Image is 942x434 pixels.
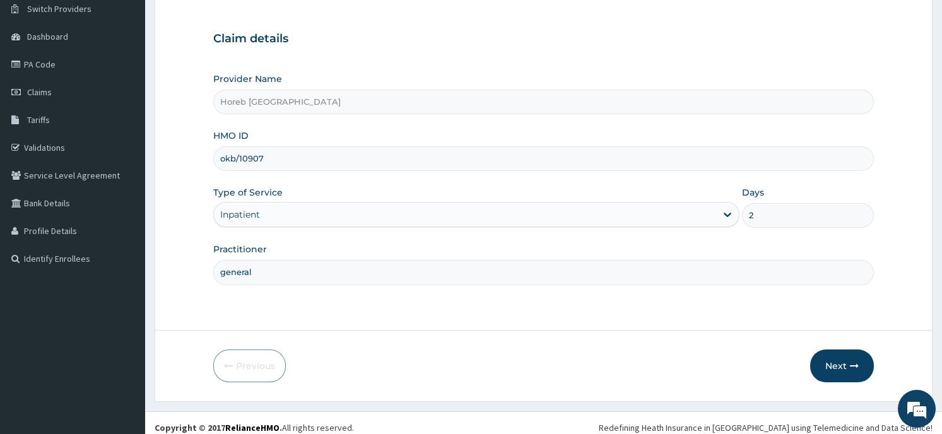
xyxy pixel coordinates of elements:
button: Next [810,349,874,382]
strong: Copyright © 2017 . [155,422,282,433]
h3: Claim details [213,32,873,46]
span: Switch Providers [27,3,91,15]
span: We're online! [73,134,174,262]
span: Tariffs [27,114,50,126]
input: Enter Name [213,260,873,284]
div: Minimize live chat window [207,6,237,37]
div: Redefining Heath Insurance in [GEOGRAPHIC_DATA] using Telemedicine and Data Science! [599,421,933,434]
img: d_794563401_company_1708531726252_794563401 [23,63,51,95]
label: Type of Service [213,186,283,199]
span: Dashboard [27,31,68,42]
label: Practitioner [213,243,267,255]
div: Inpatient [220,208,260,221]
label: Days [742,186,764,199]
label: Provider Name [213,73,282,85]
div: Chat with us now [66,71,212,87]
a: RelianceHMO [225,422,280,433]
span: Claims [27,86,52,98]
textarea: Type your message and hit 'Enter' [6,295,240,339]
input: Enter HMO ID [213,146,873,171]
label: HMO ID [213,129,249,142]
button: Previous [213,349,286,382]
